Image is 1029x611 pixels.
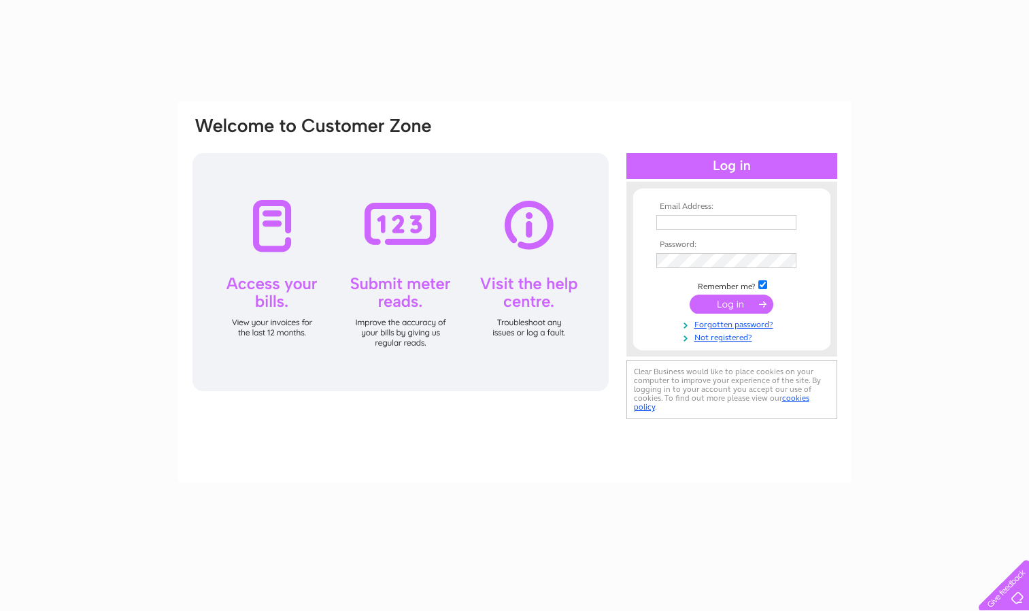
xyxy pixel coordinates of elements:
[656,317,811,330] a: Forgotten password?
[690,295,773,314] input: Submit
[656,330,811,343] a: Not registered?
[653,278,811,292] td: Remember me?
[653,202,811,212] th: Email Address:
[634,393,809,412] a: cookies policy
[653,240,811,250] th: Password:
[626,360,837,419] div: Clear Business would like to place cookies on your computer to improve your experience of the sit...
